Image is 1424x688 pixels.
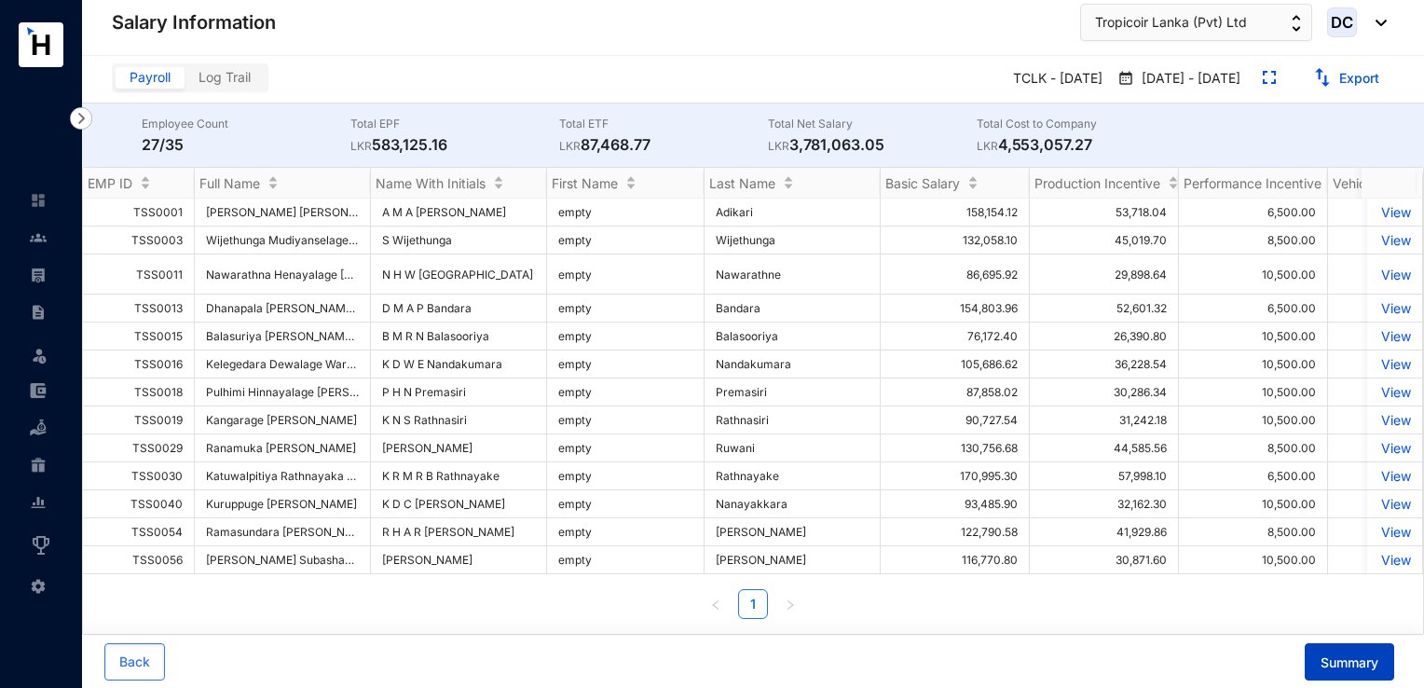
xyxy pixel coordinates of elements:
[1339,70,1379,86] a: Export
[371,199,547,227] td: A M A [PERSON_NAME]
[206,205,390,219] span: [PERSON_NAME] [PERSON_NAME]
[881,462,1030,490] td: 170,995.30
[881,351,1030,378] td: 105,686.62
[1030,546,1179,574] td: 30,871.60
[206,357,494,371] span: Kelegedara Dewalage Waruna Erandika Nandakumara
[1378,552,1411,568] a: View
[376,175,486,191] span: Name With Initials
[768,137,789,156] p: LKR
[371,323,547,351] td: B M R N Balasooriya
[199,69,251,85] span: Log Trail
[768,115,977,133] p: Total Net Salary
[701,589,731,619] li: Previous Page
[15,484,60,521] li: Reports
[1179,406,1328,434] td: 10,500.00
[881,168,1030,199] th: Basic Salary
[1331,15,1353,31] span: DC
[1305,643,1394,681] button: Summary
[88,175,132,191] span: EMP ID
[30,457,47,474] img: gratuity-unselected.a8c340787eea3cf492d7.svg
[1290,654,1394,670] a: Summary
[1313,68,1332,87] img: export.331d0dd4d426c9acf19646af862b8729.svg
[1321,654,1378,672] span: Summary
[206,441,356,455] span: Ranamuka [PERSON_NAME]
[83,323,195,351] td: TSS0015
[83,546,195,574] td: TSS0056
[15,409,60,447] li: Loan
[547,323,705,351] td: empty
[1366,20,1387,26] img: dropdown-black.8e83cc76930a90b1a4fdb6d089b7bf3a.svg
[705,351,881,378] td: Nandakumara
[83,490,195,518] td: TSS0040
[70,107,92,130] img: nav-icon-right.af6afadce00d159da59955279c43614e.svg
[371,462,547,490] td: K R M R B Rathnayake
[371,168,547,199] th: Name With Initials
[547,434,705,462] td: empty
[881,255,1030,295] td: 86,695.92
[350,115,559,133] p: Total EPF
[1179,295,1328,323] td: 6,500.00
[371,434,547,462] td: [PERSON_NAME]
[977,137,998,156] p: LKR
[206,268,431,282] span: Nawarathna Henayalage [PERSON_NAME]
[1179,199,1328,227] td: 6,500.00
[705,199,881,227] td: Adikari
[705,518,881,546] td: [PERSON_NAME]
[1030,227,1179,255] td: 45,019.70
[130,69,171,85] span: Payroll
[977,115,1185,133] p: Total Cost to Company
[1378,384,1411,400] a: View
[206,385,407,399] span: Pulhimi Hinnayalage [PERSON_NAME]
[559,115,768,133] p: Total ETF
[705,546,881,574] td: [PERSON_NAME]
[83,462,195,490] td: TSS0030
[371,378,547,406] td: P H N Premasiri
[547,351,705,378] td: empty
[1179,255,1328,295] td: 10,500.00
[83,199,195,227] td: TSS0001
[1095,12,1247,33] span: Tropicoir Lanka (Pvt) Ltd
[881,378,1030,406] td: 87,858.02
[1298,63,1394,93] button: Export
[1179,546,1328,574] td: 10,500.00
[206,413,357,427] span: Kangarage [PERSON_NAME]
[83,378,195,406] td: TSS0018
[371,351,547,378] td: K D W E Nandakumara
[705,378,881,406] td: Premasiri
[1179,434,1328,462] td: 8,500.00
[206,233,442,247] span: Wijethunga Mudiyanselage [PERSON_NAME]
[547,295,705,323] td: empty
[350,133,559,156] p: 583,125.16
[83,255,195,295] td: TSS0011
[977,133,1185,156] p: 4,553,057.27
[1378,267,1411,282] a: View
[15,182,60,219] li: Home
[785,599,796,611] span: right
[83,434,195,462] td: TSS0029
[15,372,60,409] li: Expenses
[195,168,371,199] th: Full Name
[142,133,350,156] p: 27/35
[1030,199,1179,227] td: 53,718.04
[1034,175,1160,191] span: Production Incentive
[547,255,705,295] td: empty
[705,434,881,462] td: Ruwani
[1030,406,1179,434] td: 31,242.18
[547,462,705,490] td: empty
[739,590,767,618] a: 1
[1179,168,1328,199] th: Performance Incentive
[206,301,449,315] span: Dhanapala [PERSON_NAME] [PERSON_NAME]
[15,256,60,294] li: Payroll
[1030,490,1179,518] td: 32,162.30
[206,329,448,343] span: Balasuriya [PERSON_NAME] [PERSON_NAME]
[1030,351,1179,378] td: 36,228.54
[83,351,195,378] td: TSS0016
[1378,204,1411,220] p: View
[30,346,48,365] img: leave-unselected.2934df6273408c3f84d9.svg
[83,168,195,199] th: EMP ID
[705,168,881,199] th: Last Name
[705,462,881,490] td: Rathnayake
[705,323,881,351] td: Balasooriya
[547,490,705,518] td: empty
